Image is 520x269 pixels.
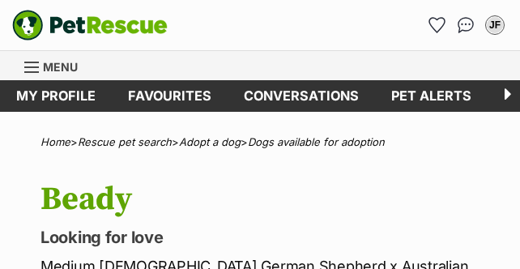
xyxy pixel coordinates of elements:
a: Rescue pet search [78,135,172,148]
h1: Beady [40,181,496,218]
a: Adopt a dog [179,135,241,148]
a: Favourites [424,12,450,38]
a: Favourites [112,80,228,112]
button: My account [482,12,508,38]
a: Home [40,135,70,148]
img: chat-41dd97257d64d25036548639549fe6c8038ab92f7586957e7f3b1b290dea8141.svg [458,17,475,33]
a: Pet alerts [375,80,488,112]
div: JF [487,17,503,33]
a: PetRescue [12,10,168,41]
a: Dogs available for adoption [248,135,385,148]
ul: Account quick links [424,12,508,38]
span: Menu [43,60,78,74]
a: Conversations [453,12,479,38]
p: Looking for love [40,226,496,249]
a: conversations [228,80,375,112]
a: Menu [24,51,89,80]
img: logo-e224e6f780fb5917bec1dbf3a21bbac754714ae5b6737aabdf751b685950b380.svg [12,10,168,41]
